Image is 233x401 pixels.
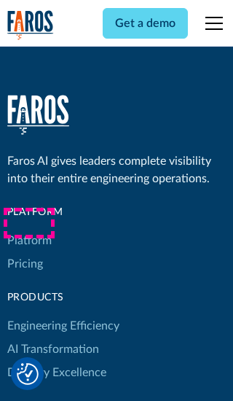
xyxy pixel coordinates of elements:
[7,290,119,305] div: products
[7,10,54,40] img: Logo of the analytics and reporting company Faros.
[7,95,69,135] a: home
[7,95,69,135] img: Faros Logo White
[7,152,226,187] div: Faros AI gives leaders complete visibility into their entire engineering operations.
[17,363,39,385] button: Cookie Settings
[197,6,226,41] div: menu
[17,363,39,385] img: Revisit consent button
[7,205,119,220] div: Platform
[7,252,43,276] a: Pricing
[7,361,106,384] a: Delivery Excellence
[7,314,119,338] a: Engineering Efficiency
[103,8,188,39] a: Get a demo
[7,338,99,361] a: AI Transformation
[7,229,52,252] a: Platform
[7,10,54,40] a: home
